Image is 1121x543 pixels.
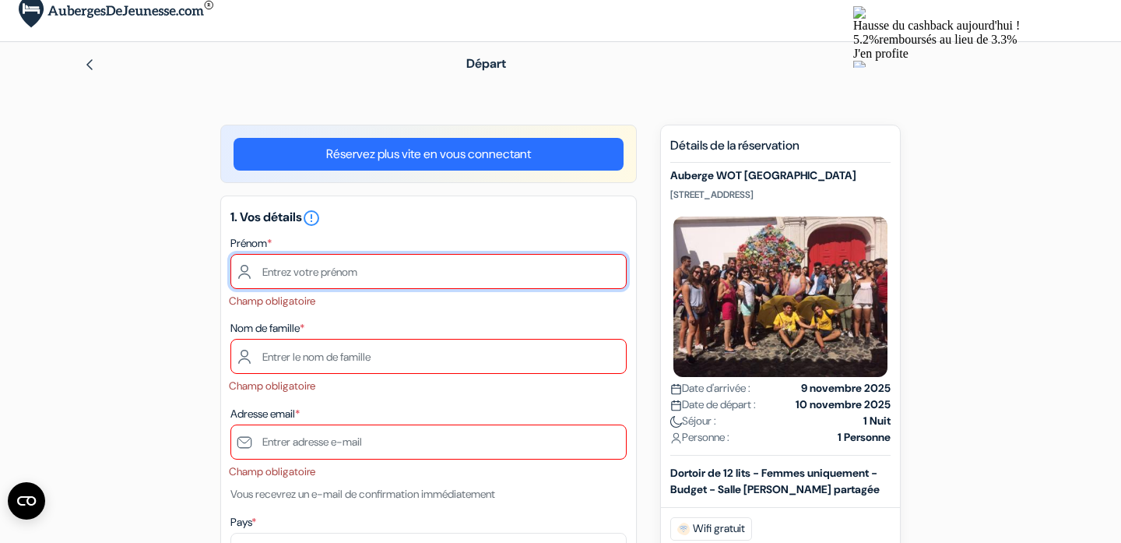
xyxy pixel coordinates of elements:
[6,33,262,47] div: remboursés au lieu de 3.3%
[670,380,750,397] span: Date d'arrivée :
[230,339,627,374] input: Entrer le nom de famille
[230,487,495,501] small: Vous recevrez un e-mail de confirmation immédiatement
[801,380,891,397] strong: 9 novembre 2025
[670,189,891,201] p: [STREET_ADDRESS]
[670,517,752,541] span: Wifi gratuit
[838,429,891,446] strong: 1 Personne
[6,47,262,61] div: J'en profite
[670,413,716,429] span: Séjour :
[670,400,682,411] img: calendar.svg
[230,254,627,289] input: Entrez votre prénom
[230,425,627,460] input: Entrer adresse e-mail
[670,466,880,496] b: Dortoir de 12 lits - Femmes uniquement - Budget - Salle [PERSON_NAME] partagée
[677,523,690,535] img: free_wifi.svg
[6,61,19,73] img: close.png
[229,294,627,309] li: Champ obligatoire
[230,235,272,252] label: Prénom
[229,379,627,394] li: Champ obligatoire
[670,383,682,395] img: calendar.svg
[6,19,262,33] div: Hausse du cashback aujourd'hui !
[8,482,45,520] button: Ouvrir le widget CMP
[234,138,624,171] a: Réservez plus vite en vous connectant
[670,138,891,163] h5: Détails de la réservation
[863,413,891,429] strong: 1 Nuit
[230,514,256,531] label: Pays
[230,209,627,227] h5: 1. Vos détails
[466,55,506,72] span: Départ
[670,416,682,428] img: moon.svg
[229,464,627,480] li: Champ obligatoire
[670,432,682,444] img: user_icon.svg
[302,209,321,227] i: error_outline
[230,406,300,422] label: Adresse email
[302,209,321,225] a: error_outline
[670,429,729,446] span: Personne :
[796,397,891,413] strong: 10 novembre 2025
[230,320,304,337] label: Nom de famille
[6,6,19,19] img: large-icon256.png
[670,397,756,413] span: Date de départ :
[83,58,96,71] img: left_arrow.svg
[670,169,891,182] h5: Auberge WOT [GEOGRAPHIC_DATA]
[6,33,32,46] span: 5.2%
